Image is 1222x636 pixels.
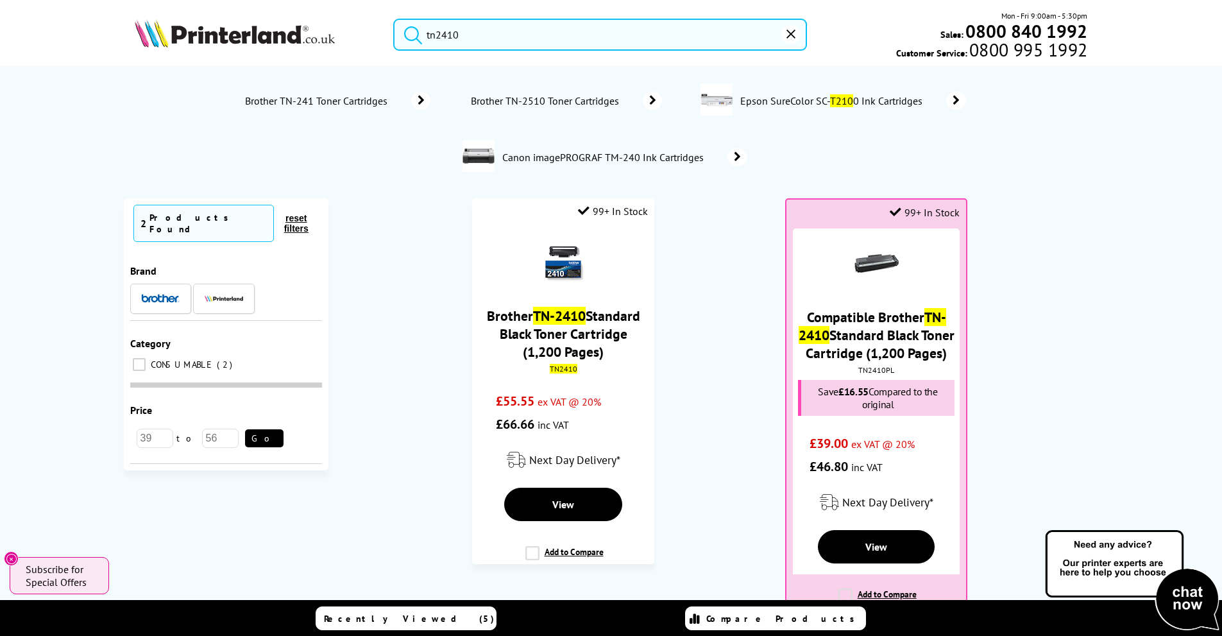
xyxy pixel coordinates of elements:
a: 0800 840 1992 [963,25,1087,37]
div: Products Found [149,212,267,235]
span: 2 [217,359,235,370]
span: Sales: [940,28,963,40]
a: View [818,530,935,563]
a: Brother TN-241 Toner Cartridges [243,92,430,110]
img: Open Live Chat window [1042,528,1222,633]
span: £39.00 [810,435,848,452]
mark: TN2410 [550,364,577,374]
img: Brother [141,294,180,303]
a: Compatible BrotherTN-2410Standard Black Toner Cartridge (1,200 Pages) [799,308,955,362]
label: Add to Compare [838,589,917,613]
img: Printerland Logo [135,19,335,47]
span: £66.66 [496,416,534,433]
span: Mon - Fri 9:00am - 5:30pm [1001,10,1087,22]
span: View [865,540,887,553]
a: Printerland Logo [135,19,378,50]
span: ex VAT @ 20% [538,395,601,408]
span: inc VAT [538,418,569,431]
span: Canon imagePROGRAF TM-240 Ink Cartridges [501,151,708,164]
mark: TN-2410 [533,307,586,325]
span: Compare Products [706,613,861,624]
a: View [504,488,622,521]
span: Customer Service: [896,44,1087,59]
span: Next Day Delivery* [529,452,620,467]
button: Close [4,551,19,566]
img: Printerland [205,295,243,302]
span: inc VAT [851,461,883,474]
span: Brother TN-2510 Toner Cartridges [469,94,624,107]
span: £16.55 [838,385,869,398]
input: CONSUMABLE 2 [133,358,146,371]
span: to [173,433,202,444]
span: Brand [130,264,157,277]
span: Brother TN-241 Toner Cartridges [243,94,392,107]
input: 56 [202,429,239,448]
a: BrotherTN-2410Standard Black Toner Cartridge (1,200 Pages) [487,307,640,361]
span: Price [130,404,152,417]
span: Category [130,337,171,350]
img: K18157ZA-small.gif [854,241,899,286]
span: 0800 995 1992 [967,44,1087,56]
a: Epson SureColor SC-T2100 Ink Cartridges [739,83,966,118]
div: 99+ In Stock [578,205,648,218]
span: Subscribe for Special Offers [26,563,96,589]
div: Save Compared to the original [798,380,954,416]
span: CONSUMABLE [148,359,216,370]
mark: T210 [830,94,853,107]
mark: TN-2410 [799,308,946,344]
span: Epson SureColor SC- 0 Ink Cartridges [739,94,927,107]
label: Add to Compare [525,546,604,571]
span: £55.55 [496,393,534,409]
span: £46.80 [810,458,848,475]
div: modal_delivery [479,442,647,478]
b: 0800 840 1992 [965,19,1087,43]
span: Next Day Delivery* [842,495,933,510]
img: C11CJ77301A1-conspage.jpg [700,83,733,116]
span: View [552,498,574,511]
a: Canon imagePROGRAF TM-240 Ink Cartridges [501,140,747,175]
span: ex VAT @ 20% [851,438,915,451]
div: TN2410PL [796,365,956,375]
a: Recently Viewed (5) [316,606,496,630]
div: 99+ In Stock [890,206,960,219]
a: Brother TN-2510 Toner Cartridges [469,92,662,110]
button: reset filters [274,212,319,234]
input: Search product or br [393,19,807,51]
div: modal_delivery [793,485,959,520]
a: Compare Products [685,606,866,630]
span: 2 [140,217,146,230]
input: 39 [137,429,173,448]
img: Brother-TN-2410-Toner-Packaging-New-Small.png [541,240,586,285]
img: 6242C003-deptimage.jpg [462,140,495,172]
button: Go [245,429,284,447]
span: Recently Viewed (5) [324,613,495,624]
